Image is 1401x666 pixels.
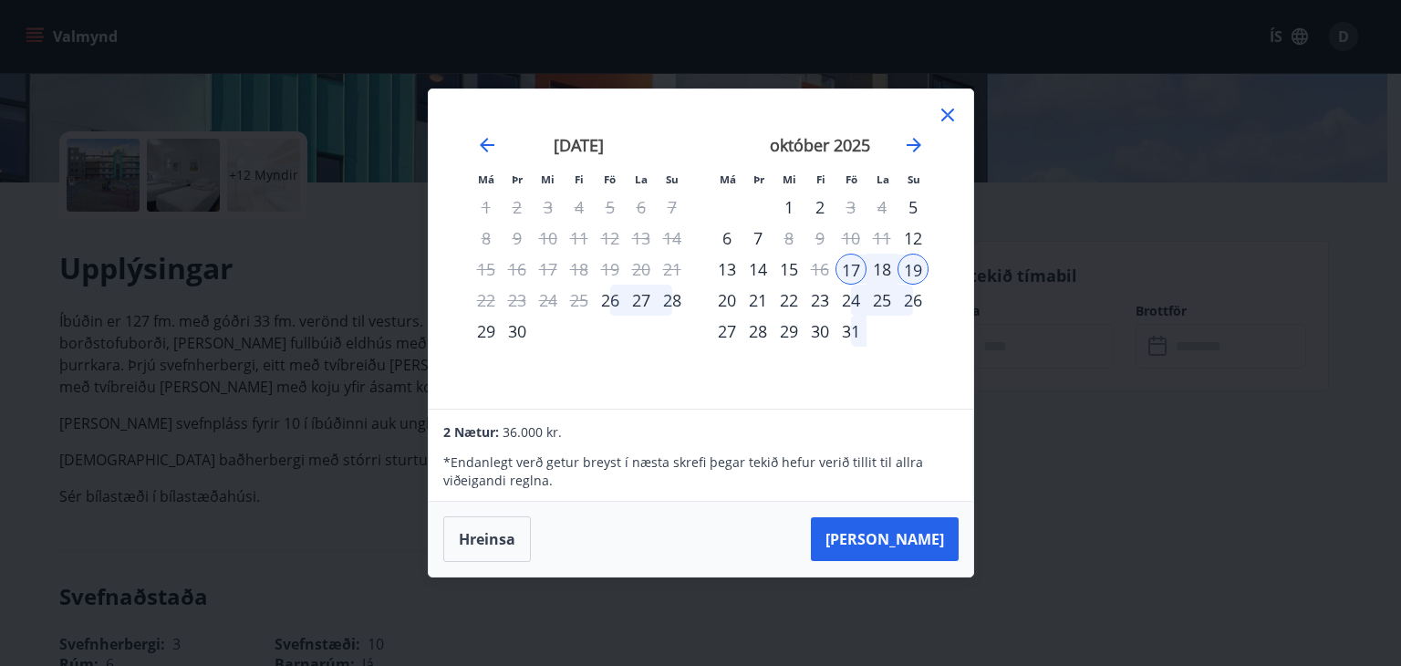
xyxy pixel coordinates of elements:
[742,254,773,285] td: Choose þriðjudagur, 14. október 2025 as your check-in date. It’s available.
[742,316,773,347] td: Choose þriðjudagur, 28. október 2025 as your check-in date. It’s available.
[846,172,857,186] small: Fö
[626,223,657,254] td: Not available. laugardagur, 13. september 2025
[753,172,764,186] small: Þr
[626,285,657,316] td: Choose laugardagur, 27. september 2025 as your check-in date. It’s available.
[773,223,804,254] div: Aðeins útritun í boði
[835,285,867,316] div: 24
[595,192,626,223] td: Not available. föstudagur, 5. september 2025
[867,254,898,285] div: 18
[711,223,742,254] div: 6
[835,316,867,347] td: Choose föstudagur, 31. október 2025 as your check-in date. It’s available.
[867,192,898,223] td: Not available. laugardagur, 4. október 2025
[898,254,929,285] div: 19
[835,192,867,223] div: Aðeins útritun í boði
[471,316,502,347] div: 29
[564,285,595,316] td: Choose fimmtudagur, 25. september 2025 as your check-in date. It’s available.
[835,223,867,254] td: Not available. föstudagur, 10. október 2025
[835,192,867,223] td: Choose föstudagur, 3. október 2025 as your check-in date. It’s available.
[720,172,736,186] small: Má
[604,172,616,186] small: Fö
[711,285,742,316] div: 20
[564,192,595,223] td: Choose fimmtudagur, 4. september 2025 as your check-in date. It’s available.
[804,316,835,347] div: 30
[877,172,889,186] small: La
[512,172,523,186] small: Þr
[804,254,835,285] td: Choose fimmtudagur, 16. október 2025 as your check-in date. It’s available.
[471,285,502,316] td: Choose mánudagur, 22. september 2025 as your check-in date. It’s available.
[451,111,951,387] div: Calendar
[443,453,958,490] p: * Endanlegt verð getur breyst í næsta skrefi þegar tekið hefur verið tillit til allra viðeigandi ...
[742,285,773,316] td: Choose þriðjudagur, 21. október 2025 as your check-in date. It’s available.
[908,172,920,186] small: Su
[443,423,499,441] span: 2 Nætur:
[595,223,626,254] td: Choose föstudagur, 12. september 2025 as your check-in date. It’s available.
[867,254,898,285] td: Selected. laugardagur, 18. október 2025
[476,134,498,156] div: Move backward to switch to the previous month.
[711,285,742,316] td: Choose mánudagur, 20. október 2025 as your check-in date. It’s available.
[898,223,929,254] div: Aðeins innritun í boði
[533,192,564,223] td: Choose miðvikudagur, 3. september 2025 as your check-in date. It’s available.
[711,316,742,347] div: 27
[711,316,742,347] td: Choose mánudagur, 27. október 2025 as your check-in date. It’s available.
[502,223,533,254] td: Choose þriðjudagur, 9. september 2025 as your check-in date. It’s available.
[657,285,688,316] td: Choose sunnudagur, 28. september 2025 as your check-in date. It’s available.
[804,316,835,347] td: Choose fimmtudagur, 30. október 2025 as your check-in date. It’s available.
[898,192,929,223] div: Aðeins innritun í boði
[742,223,773,254] div: 7
[478,172,494,186] small: Má
[835,254,867,285] td: Selected as start date. föstudagur, 17. október 2025
[564,254,595,285] td: Choose fimmtudagur, 18. september 2025 as your check-in date. It’s available.
[666,172,679,186] small: Su
[742,223,773,254] td: Choose þriðjudagur, 7. október 2025 as your check-in date. It’s available.
[626,285,657,316] div: 27
[626,192,657,223] td: Not available. laugardagur, 6. september 2025
[898,254,929,285] td: Selected as end date. sunnudagur, 19. október 2025
[773,285,804,316] td: Choose miðvikudagur, 22. október 2025 as your check-in date. It’s available.
[657,192,688,223] td: Not available. sunnudagur, 7. september 2025
[471,192,502,223] td: Choose mánudagur, 1. september 2025 as your check-in date. It’s available.
[816,172,825,186] small: Fi
[898,192,929,223] td: Choose sunnudagur, 5. október 2025 as your check-in date. It’s available.
[804,285,835,316] div: 23
[575,172,584,186] small: Fi
[502,285,533,316] td: Choose þriðjudagur, 23. september 2025 as your check-in date. It’s available.
[657,254,688,285] td: Choose sunnudagur, 21. september 2025 as your check-in date. It’s available.
[471,316,502,347] td: Choose mánudagur, 29. september 2025 as your check-in date. It’s available.
[742,285,773,316] div: 21
[595,285,626,316] td: Choose föstudagur, 26. september 2025 as your check-in date. It’s available.
[533,254,564,285] td: Choose miðvikudagur, 17. september 2025 as your check-in date. It’s available.
[903,134,925,156] div: Move forward to switch to the next month.
[811,517,959,561] button: [PERSON_NAME]
[804,192,835,223] div: 2
[657,285,688,316] div: 28
[770,134,870,156] strong: október 2025
[502,192,533,223] td: Choose þriðjudagur, 2. september 2025 as your check-in date. It’s available.
[711,254,742,285] td: Choose mánudagur, 13. október 2025 as your check-in date. It’s available.
[773,285,804,316] div: 22
[635,172,648,186] small: La
[835,316,867,347] div: 31
[804,192,835,223] td: Choose fimmtudagur, 2. október 2025 as your check-in date. It’s available.
[502,254,533,285] td: Choose þriðjudagur, 16. september 2025 as your check-in date. It’s available.
[773,316,804,347] td: Choose miðvikudagur, 29. október 2025 as your check-in date. It’s available.
[773,192,804,223] td: Choose miðvikudagur, 1. október 2025 as your check-in date. It’s available.
[711,223,742,254] td: Choose mánudagur, 6. október 2025 as your check-in date. It’s available.
[783,172,796,186] small: Mi
[626,254,657,285] td: Not available. laugardagur, 20. september 2025
[835,254,867,285] div: Aðeins innritun í boði
[898,285,929,316] td: Choose sunnudagur, 26. október 2025 as your check-in date. It’s available.
[773,192,804,223] div: 1
[502,316,533,347] div: 30
[595,285,626,316] div: 26
[502,316,533,347] td: Choose þriðjudagur, 30. september 2025 as your check-in date. It’s available.
[471,223,502,254] td: Choose mánudagur, 8. september 2025 as your check-in date. It’s available.
[541,172,555,186] small: Mi
[773,254,804,285] td: Choose miðvikudagur, 15. október 2025 as your check-in date. It’s available.
[835,285,867,316] td: Choose föstudagur, 24. október 2025 as your check-in date. It’s available.
[773,223,804,254] td: Choose miðvikudagur, 8. október 2025 as your check-in date. It’s available.
[742,254,773,285] div: 14
[503,423,562,441] span: 36.000 kr.
[564,223,595,254] td: Choose fimmtudagur, 11. september 2025 as your check-in date. It’s available.
[804,254,835,285] div: Aðeins útritun í boði
[773,254,804,285] div: 15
